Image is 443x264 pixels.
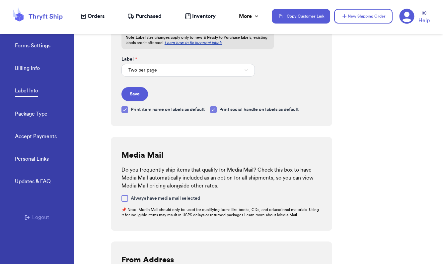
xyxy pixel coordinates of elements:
a: Help [418,11,430,25]
a: Learn how to fix incorrect labels [165,41,222,45]
div: More [239,12,260,20]
a: Accept Payments [15,132,57,142]
a: Label Info [15,87,38,97]
p: Label size changes apply only to new & Ready to Purchase labels; existing labels aren’t affected. [125,35,270,45]
span: Orders [88,12,105,20]
span: Help [418,17,430,25]
h2: Media Mail [121,150,164,161]
p: Do you frequently ship items that qualify for Media Mail? Check this box to have Media Mail autom... [121,166,322,190]
span: Always have media mail selected [131,195,200,202]
a: Purchased [127,12,162,20]
div: Updates & FAQ [15,178,51,185]
p: 📌 Note: Media Mail should only be used for qualifying items like books, CDs, and educational mate... [121,207,322,218]
a: Personal Links [15,155,49,164]
a: Forms Settings [15,42,50,51]
a: Package Type [15,110,47,119]
span: Print social handle on labels as default [219,106,299,113]
a: Updates & FAQ [15,178,51,187]
button: Save [121,87,148,101]
a: Billing Info [15,64,40,74]
a: Inventory [185,12,216,20]
a: Orders [81,12,105,20]
span: Print item name on labels as default [131,106,205,113]
button: New Shipping Order [334,9,393,24]
button: Two per page [121,64,255,77]
span: Inventory [192,12,216,20]
span: Note: [125,35,136,39]
button: Logout [25,213,49,221]
button: Copy Customer Link [272,9,330,24]
span: Two per page [128,67,157,74]
label: Label [121,56,137,63]
span: Purchased [136,12,162,20]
